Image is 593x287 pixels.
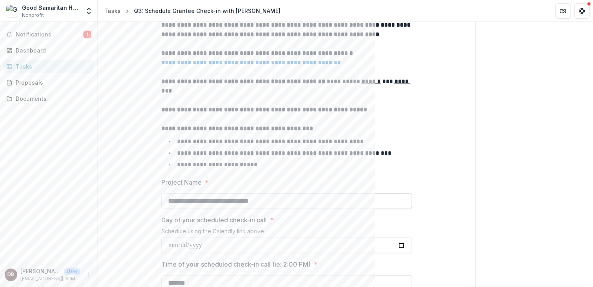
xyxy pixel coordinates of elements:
[16,46,88,54] div: Dashboard
[101,5,284,16] nav: breadcrumb
[3,92,94,105] a: Documents
[16,62,88,71] div: Tasks
[101,5,124,16] a: Tasks
[16,78,88,87] div: Proposals
[22,12,44,19] span: Nonprofit
[574,3,590,19] button: Get Help
[8,272,14,277] div: Debi Berk
[6,5,19,17] img: Good Samaritan Health Services Inc
[3,60,94,73] a: Tasks
[161,228,412,238] div: Schedule using the Calendly link above
[104,7,121,15] div: Tasks
[16,31,83,38] span: Notifications
[20,267,61,275] p: [PERSON_NAME]
[16,94,88,103] div: Documents
[83,3,94,19] button: Open entity switcher
[20,275,80,282] p: [EMAIL_ADDRESS][DOMAIN_NAME]
[555,3,571,19] button: Partners
[134,7,280,15] div: Q3: Schedule Grantee Check-in with [PERSON_NAME]
[64,268,80,275] p: User
[161,260,311,269] p: Time of your scheduled check-in call (ie: 2:00 PM)
[83,270,93,280] button: More
[3,76,94,89] a: Proposals
[161,178,202,187] p: Project Name
[83,31,91,38] span: 1
[3,28,94,41] button: Notifications1
[161,215,267,225] p: Day of your scheduled check-in call
[22,4,80,12] div: Good Samaritan Health Services Inc
[3,44,94,57] a: Dashboard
